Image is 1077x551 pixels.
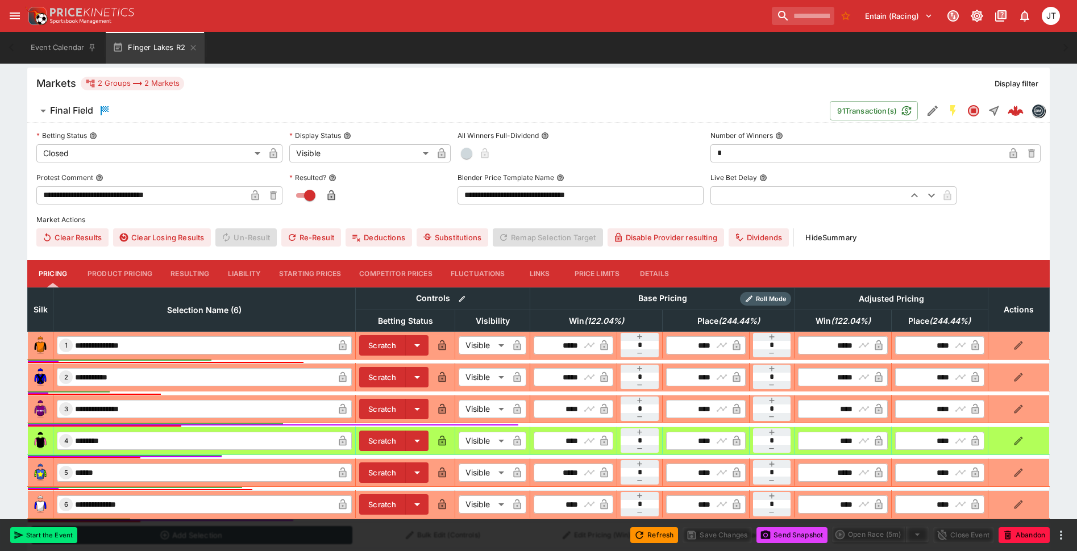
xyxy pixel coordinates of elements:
button: Clear Results [36,228,109,247]
button: Josh Tanner [1038,3,1063,28]
button: Resulting [161,260,218,287]
button: Betting Status [89,132,97,140]
button: SGM Enabled [943,101,963,121]
em: ( 244.44 %) [929,314,971,328]
h5: Markets [36,77,76,90]
button: HideSummary [799,228,863,247]
div: Visible [289,144,433,162]
button: Bulk edit [455,291,469,306]
button: Abandon [999,527,1050,543]
button: Scratch [359,335,406,356]
button: open drawer [5,6,25,26]
img: runner 3 [31,400,49,418]
div: Visible [459,464,508,482]
span: Mark an event as closed and abandoned. [999,528,1050,540]
div: Visible [459,432,508,450]
img: runner 2 [31,368,49,386]
label: Market Actions [36,211,1041,228]
img: runner 6 [31,495,49,514]
button: Protest Comment [95,174,103,182]
p: Display Status [289,131,341,140]
span: Roll Mode [751,294,791,304]
div: Base Pricing [634,291,692,306]
div: Visible [459,400,508,418]
button: Fluctuations [442,260,514,287]
div: split button [832,527,929,542]
div: Visible [459,368,508,386]
button: Details [629,260,680,287]
input: search [772,7,834,25]
button: Edit Detail [922,101,943,121]
span: Win(122.04%) [556,314,637,328]
div: Josh Tanner [1042,7,1060,25]
button: Product Pricing [78,260,161,287]
span: 6 [62,500,70,508]
th: Silk [28,287,53,331]
button: Dividends [729,228,789,247]
button: Scratch [359,399,406,419]
img: runner 4 [31,432,49,450]
button: Starting Prices [270,260,350,287]
p: All Winners Full-Dividend [458,131,539,140]
span: Place(244.44%) [896,314,983,328]
button: Pricing [27,260,78,287]
button: Blender Price Template Name [556,174,564,182]
button: Re-Result [281,228,341,247]
span: Place(244.44%) [685,314,772,328]
button: All Winners Full-Dividend [541,132,549,140]
div: 6f02ea1c-a99d-455b-8a42-5bd09f4ab000 [1008,103,1024,119]
th: Controls [356,287,530,310]
img: Sportsbook Management [50,19,111,24]
span: Selection Name (6) [155,303,254,317]
button: Start the Event [10,527,77,543]
th: Actions [988,287,1049,331]
button: Liability [219,260,270,287]
svg: Closed [967,104,980,118]
span: 2 [62,373,70,381]
em: ( 122.04 %) [831,314,871,328]
button: Disable Provider resulting [608,228,724,247]
button: Finger Lakes R2 [106,32,205,64]
img: logo-cerberus--red.svg [1008,103,1024,119]
button: Resulted? [328,174,336,182]
button: Final Field [27,99,830,122]
button: Scratch [359,431,406,451]
button: Display filter [988,74,1045,93]
button: Refresh [630,527,678,543]
button: Substitutions [417,228,488,247]
button: Clear Losing Results [113,228,211,247]
button: Select Tenant [858,7,939,25]
button: Straight [984,101,1004,121]
span: 3 [62,405,70,413]
p: Protest Comment [36,173,93,182]
span: 1 [63,341,70,349]
img: PriceKinetics Logo [25,5,48,27]
p: Blender Price Template Name [458,173,554,182]
span: Win(122.04%) [803,314,883,328]
button: 91Transaction(s) [830,101,918,120]
button: Documentation [991,6,1011,26]
em: ( 122.04 %) [584,314,624,328]
span: Betting Status [365,314,446,328]
button: more [1054,528,1068,542]
div: 2 Groups 2 Markets [85,77,180,90]
button: No Bookmarks [837,7,855,25]
a: 6f02ea1c-a99d-455b-8a42-5bd09f4ab000 [1004,99,1027,122]
em: ( 244.44 %) [718,314,760,328]
button: Notifications [1014,6,1035,26]
button: Scratch [359,494,406,515]
span: Un-Result [215,228,276,247]
img: PriceKinetics [50,8,134,16]
button: Number of Winners [775,132,783,140]
button: Live Bet Delay [759,174,767,182]
p: Live Bet Delay [710,173,757,182]
button: Display Status [343,132,351,140]
div: Visible [459,495,508,514]
button: Event Calendar [24,32,103,64]
th: Adjusted Pricing [795,287,988,310]
button: Competitor Prices [350,260,442,287]
span: Visibility [463,314,522,328]
img: runner 1 [31,336,49,354]
button: Toggle light/dark mode [967,6,987,26]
